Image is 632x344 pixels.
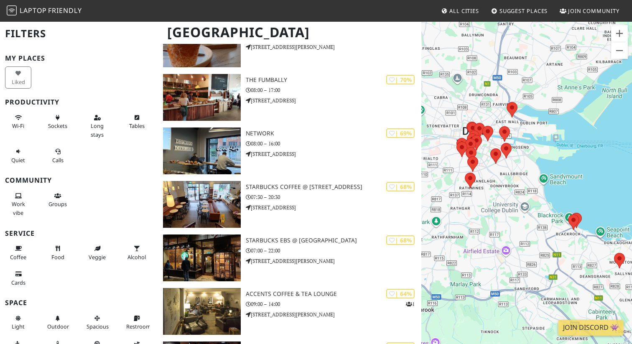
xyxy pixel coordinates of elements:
p: 09:00 – 14:00 [246,300,421,308]
span: Restroom [126,323,151,330]
button: Groups [45,189,71,211]
img: LaptopFriendly [7,5,17,15]
div: | 70% [386,75,415,84]
p: [STREET_ADDRESS][PERSON_NAME] [246,311,421,319]
h3: Productivity [5,98,153,106]
div: | 69% [386,128,415,138]
p: 07:30 – 20:30 [246,193,421,201]
span: Natural light [12,323,25,330]
a: Network | 69% Network 08:00 – 16:00 [STREET_ADDRESS] [158,127,421,174]
p: 08:00 – 16:00 [246,140,421,148]
h3: Service [5,229,153,237]
span: Power sockets [48,122,67,130]
img: Accents Coffee & Tea Lounge [163,288,241,335]
p: 07:00 – 22:00 [246,247,421,255]
img: The Fumbally [163,74,241,121]
span: Quiet [11,156,25,164]
span: Food [51,253,64,261]
button: Light [5,311,31,334]
button: Spacious [84,311,110,334]
h3: Community [5,176,153,184]
button: Cards [5,267,31,289]
button: Coffee [5,242,31,264]
span: All Cities [449,7,479,15]
h3: Space [5,299,153,307]
p: [STREET_ADDRESS][PERSON_NAME] [246,257,421,265]
a: LaptopFriendly LaptopFriendly [7,4,82,18]
p: [STREET_ADDRESS] [246,150,421,158]
span: Suggest Places [499,7,548,15]
span: Coffee [10,253,26,261]
h3: Starbucks EBS @ [GEOGRAPHIC_DATA] [246,237,421,244]
h3: Network [246,130,421,137]
a: Starbucks Coffee @ 19 Rock Hill | 68% Starbucks Coffee @ [STREET_ADDRESS] 07:30 – 20:30 [STREET_A... [158,181,421,228]
span: People working [12,200,25,216]
span: Outdoor area [47,323,69,330]
button: Sockets [45,111,71,133]
span: Laptop [20,6,47,15]
button: Outdoor [45,311,71,334]
a: Accents Coffee & Tea Lounge | 64% 1 Accents Coffee & Tea Lounge 09:00 – 14:00 [STREET_ADDRESS][PE... [158,288,421,335]
span: Video/audio calls [52,156,64,164]
div: | 68% [386,235,415,245]
img: Starbucks Coffee @ 19 Rock Hill [163,181,241,228]
span: Group tables [48,200,67,208]
button: Tables [124,111,150,133]
p: [STREET_ADDRESS] [246,97,421,104]
a: Join Discord 👾 [558,320,624,336]
button: Work vibe [5,189,31,219]
h1: [GEOGRAPHIC_DATA] [161,21,420,44]
button: Wi-Fi [5,111,31,133]
div: | 68% [386,182,415,191]
img: Network [163,127,241,174]
h3: The Fumbally [246,76,421,84]
span: Join Community [568,7,619,15]
span: Stable Wi-Fi [12,122,24,130]
span: Friendly [48,6,82,15]
button: Alcohol [124,242,150,264]
button: Food [45,242,71,264]
span: Work-friendly tables [129,122,145,130]
a: Join Community [556,3,623,18]
h3: Starbucks Coffee @ [STREET_ADDRESS] [246,183,421,191]
button: Quiet [5,145,31,167]
span: Long stays [91,122,104,138]
span: Credit cards [11,279,25,286]
button: Zoom out [611,42,628,59]
p: [STREET_ADDRESS] [246,204,421,211]
a: Starbucks EBS @ Westmorland Street | 68% Starbucks EBS @ [GEOGRAPHIC_DATA] 07:00 – 22:00 [STREET_... [158,234,421,281]
button: Veggie [84,242,110,264]
p: 08:00 – 17:00 [246,86,421,94]
button: Zoom in [611,25,628,42]
img: Starbucks EBS @ Westmorland Street [163,234,241,281]
h3: My Places [5,54,153,62]
a: The Fumbally | 70% The Fumbally 08:00 – 17:00 [STREET_ADDRESS] [158,74,421,121]
a: All Cities [438,3,482,18]
span: Spacious [87,323,109,330]
div: | 64% [386,289,415,298]
span: Veggie [89,253,106,261]
h2: Filters [5,21,153,46]
button: Restroom [124,311,150,334]
h3: Accents Coffee & Tea Lounge [246,290,421,298]
span: Alcohol [127,253,146,261]
a: Suggest Places [488,3,551,18]
button: Calls [45,145,71,167]
p: 1 [406,300,415,308]
button: Long stays [84,111,110,141]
